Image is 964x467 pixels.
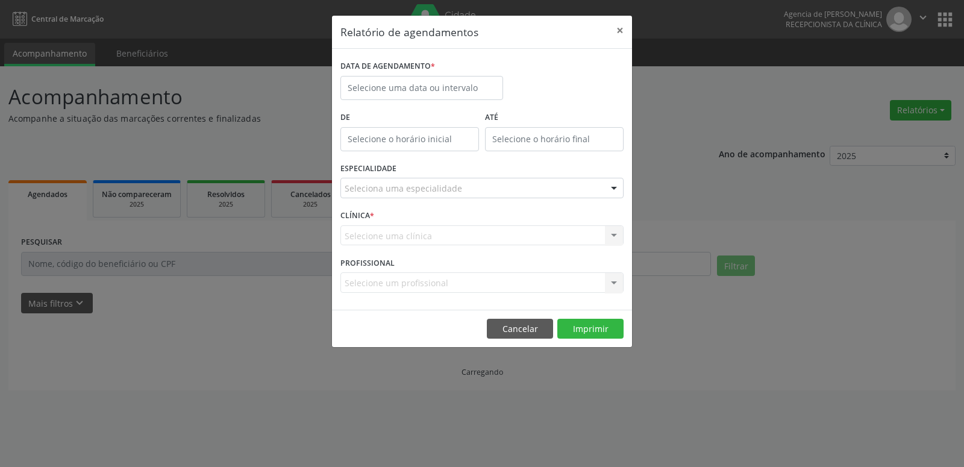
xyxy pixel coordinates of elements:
[345,182,462,195] span: Seleciona uma especialidade
[485,127,624,151] input: Selecione o horário final
[340,76,503,100] input: Selecione uma data ou intervalo
[487,319,553,339] button: Cancelar
[557,319,624,339] button: Imprimir
[485,108,624,127] label: ATÉ
[340,24,478,40] h5: Relatório de agendamentos
[340,254,395,272] label: PROFISSIONAL
[340,57,435,76] label: DATA DE AGENDAMENTO
[340,127,479,151] input: Selecione o horário inicial
[340,160,396,178] label: ESPECIALIDADE
[340,207,374,225] label: CLÍNICA
[608,16,632,45] button: Close
[340,108,479,127] label: De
